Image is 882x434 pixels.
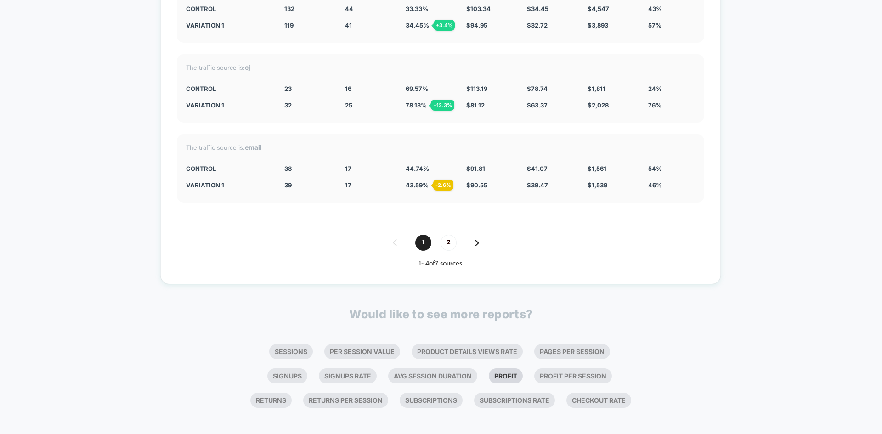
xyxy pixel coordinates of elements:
span: $ 3,893 [588,22,608,29]
div: CONTROL [186,85,271,92]
span: 1 [415,235,431,251]
span: $ 39.47 [527,181,548,189]
div: The traffic source is: [186,63,695,71]
span: $ 81.12 [466,101,485,109]
li: Per Session Value [324,344,400,359]
span: $ 103.34 [466,5,491,12]
span: $ 94.95 [466,22,487,29]
li: Avg Session Duration [388,368,477,383]
div: - 2.6 % [433,180,453,191]
span: 39 [284,181,292,189]
strong: cj [245,63,250,71]
strong: email [245,143,262,151]
span: $ 91.81 [466,165,485,172]
img: pagination forward [475,240,479,246]
span: $ 63.37 [527,101,548,109]
div: 43% [648,5,695,12]
div: Variation 1 [186,22,271,29]
span: 17 [345,165,351,172]
li: Returns Per Session [303,393,388,408]
span: 69.57 % [406,85,428,92]
span: 38 [284,165,292,172]
span: $ 1,539 [588,181,607,189]
li: Profit Per Session [534,368,612,383]
div: 57% [648,22,695,29]
li: Sessions [269,344,313,359]
span: $ 41.07 [527,165,548,172]
span: 34.45 % [406,22,429,29]
div: + 3.4 % [434,20,455,31]
span: $ 1,561 [588,165,606,172]
li: Signups [267,368,307,383]
span: $ 2,028 [588,101,609,109]
span: $ 34.45 [527,5,548,12]
span: 132 [284,5,294,12]
div: CONTROL [186,5,271,12]
span: 2 [441,235,457,251]
div: 54% [648,165,695,172]
span: 16 [345,85,351,92]
span: 17 [345,181,351,189]
li: Subscriptions [400,393,463,408]
span: $ 113.19 [466,85,487,92]
div: Variation 1 [186,181,271,189]
div: + 12.3 % [431,100,454,111]
span: $ 4,547 [588,5,609,12]
div: 46% [648,181,695,189]
li: Product Details Views Rate [412,344,523,359]
span: 41 [345,22,352,29]
span: 23 [284,85,292,92]
span: 44 [345,5,353,12]
div: CONTROL [186,165,271,172]
span: 44.74 % [406,165,429,172]
span: 25 [345,101,352,109]
div: 24% [648,85,695,92]
span: 43.59 % [406,181,429,189]
div: 76% [648,101,695,109]
li: Pages Per Session [534,344,610,359]
span: $ 90.55 [466,181,487,189]
li: Returns [250,393,292,408]
div: The traffic source is: [186,143,695,151]
li: Profit [489,368,523,383]
li: Signups Rate [319,368,377,383]
span: 119 [284,22,294,29]
span: 32 [284,101,292,109]
span: $ 32.72 [527,22,548,29]
div: 1 - 4 of 7 sources [177,260,704,268]
li: Checkout Rate [566,393,631,408]
li: Subscriptions Rate [474,393,555,408]
span: 78.13 % [406,101,427,109]
span: 33.33 % [406,5,428,12]
div: Variation 1 [186,101,271,109]
span: $ 1,811 [588,85,605,92]
span: $ 78.74 [527,85,548,92]
p: Would like to see more reports? [349,307,533,321]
